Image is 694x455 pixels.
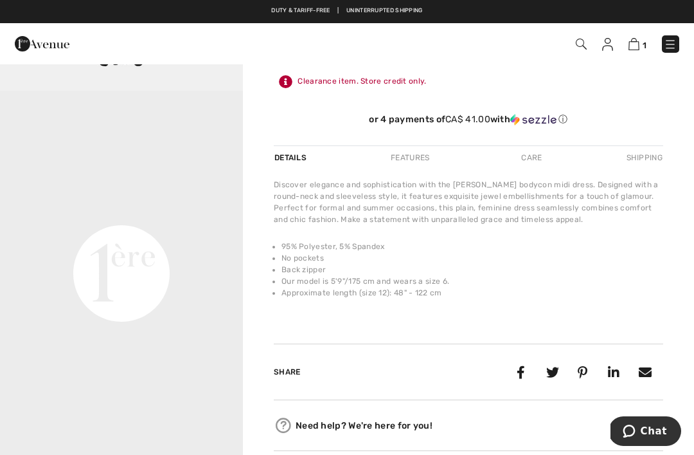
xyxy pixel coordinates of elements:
img: Sezzle [510,114,556,125]
a: Duty & tariff-free | Uninterrupted shipping [271,7,422,14]
li: 95% Polyester, 5% Spandex [281,241,663,252]
img: Menu [664,38,677,51]
div: or 4 payments of with [274,114,663,125]
div: or 4 payments ofCA$ 41.00withSezzle Click to learn more about Sezzle [274,114,663,130]
img: My Info [602,38,613,51]
span: Share [274,367,301,376]
img: Search [576,39,587,50]
li: No pockets [281,252,663,264]
a: 1 [628,36,646,51]
iframe: Opens a widget where you can chat to one of our agents [610,416,681,449]
span: CA$ 41.00 [445,114,490,125]
a: 1ère Avenue [15,37,69,49]
div: Care [510,146,553,169]
div: Features [380,146,440,169]
div: Details [274,146,310,169]
li: Approximate length (size 12): 48" - 122 cm [281,287,663,299]
div: Need help? We're here for you! [274,416,663,435]
li: Back zipper [281,264,663,275]
img: Shopping Bag [628,38,639,50]
div: Discover elegance and sophistication with the [PERSON_NAME] bodycon midi dress. Designed with a r... [274,179,663,225]
img: 1ère Avenue [15,31,69,57]
div: Shipping [623,146,663,169]
span: 1 [643,41,646,50]
li: Our model is 5'9"/175 cm and wears a size 6. [281,275,663,287]
div: Clearance item. Store credit only. [274,70,663,93]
